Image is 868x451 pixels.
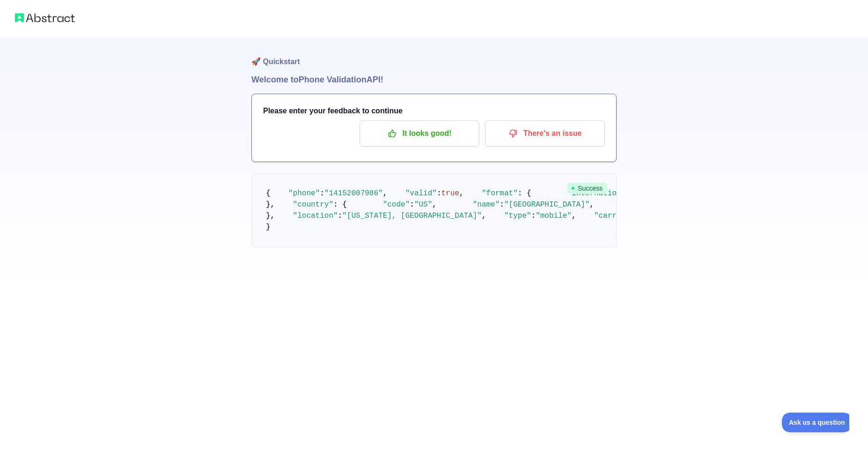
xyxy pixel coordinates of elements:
span: "location" [293,212,338,220]
span: , [572,212,576,220]
span: : { [333,200,347,209]
span: : [531,212,536,220]
h1: 🚀 Quickstart [251,37,617,73]
img: Abstract logo [15,11,75,24]
span: , [482,212,486,220]
span: Success [567,183,607,194]
span: "14152007986" [324,189,383,198]
span: "[US_STATE], [GEOGRAPHIC_DATA]" [342,212,482,220]
span: : [500,200,504,209]
span: "international" [567,189,634,198]
p: It looks good! [367,126,472,141]
span: : { [518,189,531,198]
span: "code" [383,200,410,209]
span: : [437,189,441,198]
span: "format" [482,189,518,198]
span: , [459,189,464,198]
span: "phone" [288,189,320,198]
span: "carrier" [594,212,634,220]
span: : [338,212,343,220]
button: It looks good! [360,120,479,147]
button: There's an issue [485,120,605,147]
h3: Please enter your feedback to continue [263,105,605,117]
code: }, }, } [266,189,860,231]
span: "type" [504,212,531,220]
span: "mobile" [536,212,572,220]
h1: Welcome to Phone Validation API! [251,73,617,86]
span: , [432,200,437,209]
span: "country" [293,200,333,209]
span: : [410,200,414,209]
span: "US" [414,200,432,209]
span: , [589,200,594,209]
span: , [383,189,388,198]
iframe: Toggle Customer Support [782,413,849,432]
span: : [320,189,324,198]
span: { [266,189,271,198]
span: "name" [473,200,500,209]
p: There's an issue [492,126,598,141]
span: "valid" [405,189,437,198]
span: true [441,189,459,198]
span: "[GEOGRAPHIC_DATA]" [504,200,589,209]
